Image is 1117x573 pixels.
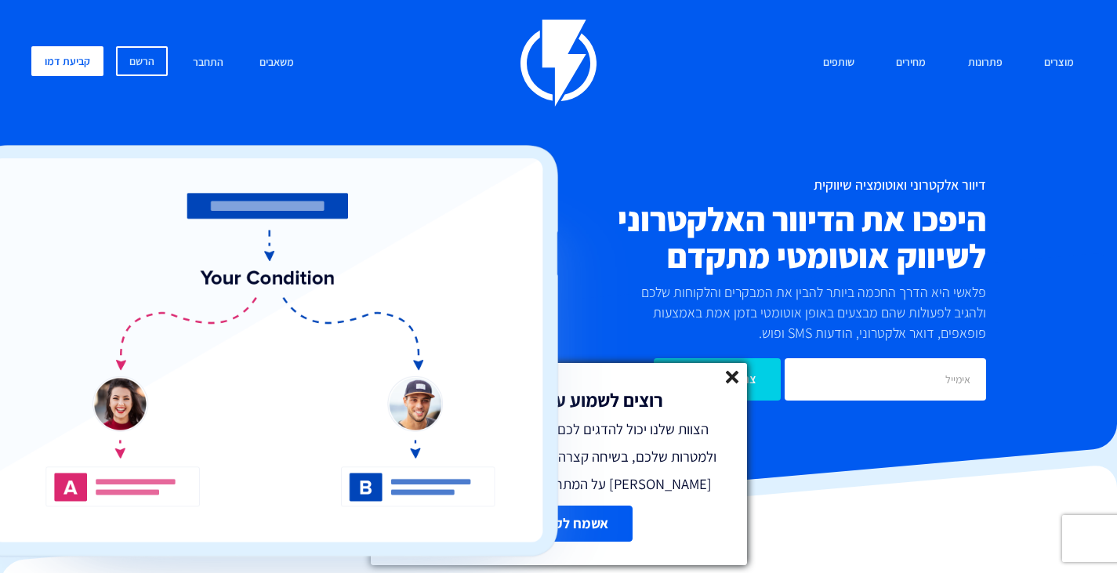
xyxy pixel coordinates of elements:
a: פתרונות [956,46,1014,80]
a: שותפים [811,46,866,80]
p: פלאשי היא הדרך החכמה ביותר להבין את המבקרים והלקוחות שלכם ולהגיב לפעולות שהם מבצעים באופן אוטומטי... [615,282,986,343]
input: אימייל [785,358,986,401]
h1: דיוור אלקטרוני ואוטומציה שיווקית [482,177,986,193]
a: מחירים [884,46,937,80]
a: מוצרים [1032,46,1086,80]
a: הרשם [116,46,168,76]
a: משאבים [248,46,306,80]
a: התחבר [181,46,235,80]
a: קביעת דמו [31,46,103,76]
h2: היפכו את הדיוור האלקטרוני לשיווק אוטומטי מתקדם [482,201,986,274]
